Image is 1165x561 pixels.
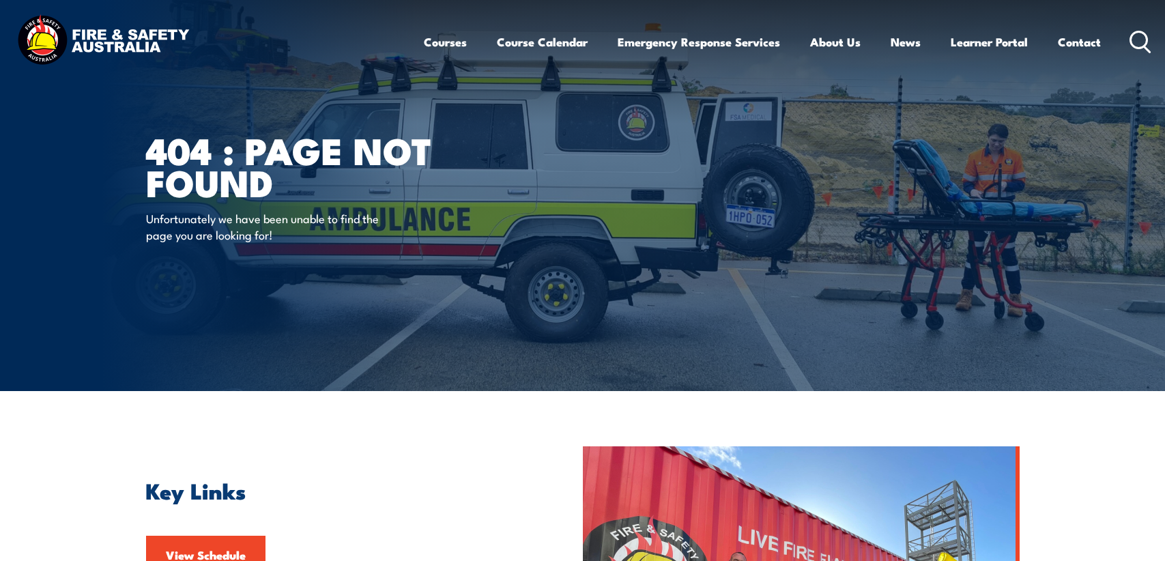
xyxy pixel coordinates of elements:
a: Contact [1058,24,1101,60]
a: News [891,24,921,60]
a: Learner Portal [951,24,1028,60]
a: Course Calendar [497,24,588,60]
a: Emergency Response Services [618,24,780,60]
p: Unfortunately we have been unable to find the page you are looking for! [146,210,395,242]
h2: Key Links [146,480,520,500]
a: About Us [810,24,861,60]
h1: 404 : Page Not Found [146,134,483,197]
a: Courses [424,24,467,60]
